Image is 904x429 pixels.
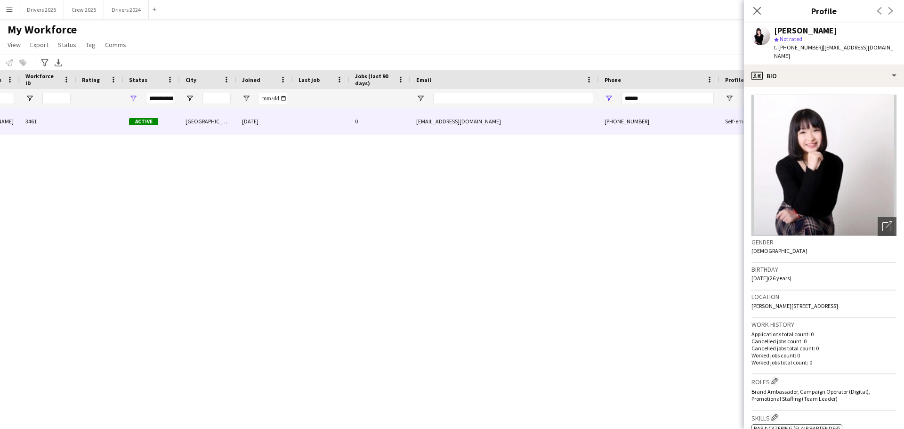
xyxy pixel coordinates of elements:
span: Workforce ID [25,73,59,87]
button: Crew 2025 [64,0,104,19]
h3: Gender [751,238,896,246]
h3: Profile [744,5,904,17]
div: Bio [744,65,904,87]
input: Phone Filter Input [621,93,714,104]
button: Open Filter Menu [129,94,137,103]
a: View [4,39,24,51]
span: Phone [605,76,621,83]
span: Jobs (last 90 days) [355,73,394,87]
div: [PHONE_NUMBER] [599,108,719,134]
input: Workforce ID Filter Input [42,93,71,104]
button: Drivers 2025 [19,0,64,19]
div: 3461 [20,108,76,134]
img: Crew avatar or photo [751,95,896,236]
button: Open Filter Menu [725,94,734,103]
h3: Roles [751,376,896,386]
a: Tag [82,39,99,51]
span: t. [PHONE_NUMBER] [774,44,823,51]
span: City [186,76,196,83]
p: Worked jobs count: 0 [751,352,896,359]
span: Profile [725,76,744,83]
span: Rating [82,76,100,83]
app-action-btn: Advanced filters [39,57,50,68]
span: Joined [242,76,260,83]
h3: Location [751,292,896,301]
span: Export [30,40,48,49]
span: My Workforce [8,23,77,37]
h3: Work history [751,320,896,329]
span: Email [416,76,431,83]
button: Open Filter Menu [416,94,425,103]
span: [DATE] (26 years) [751,275,791,282]
button: Open Filter Menu [186,94,194,103]
div: Open photos pop-in [878,217,896,236]
div: [DATE] [236,108,293,134]
div: Self-employed Crew [719,108,780,134]
input: Email Filter Input [433,93,593,104]
h3: Birthday [751,265,896,274]
span: Last job [299,76,320,83]
span: Not rated [780,35,802,42]
input: City Filter Input [202,93,231,104]
span: [DEMOGRAPHIC_DATA] [751,247,807,254]
a: Export [26,39,52,51]
input: Joined Filter Input [259,93,287,104]
div: [PERSON_NAME] [774,26,837,35]
button: Drivers 2024 [104,0,149,19]
span: Active [129,118,158,125]
p: Cancelled jobs total count: 0 [751,345,896,352]
h3: Skills [751,413,896,422]
app-action-btn: Export XLSX [53,57,64,68]
div: [GEOGRAPHIC_DATA] [180,108,236,134]
div: [EMAIL_ADDRESS][DOMAIN_NAME] [411,108,599,134]
a: Status [54,39,80,51]
span: | [EMAIL_ADDRESS][DOMAIN_NAME] [774,44,893,59]
span: Status [129,76,147,83]
p: Worked jobs total count: 0 [751,359,896,366]
button: Open Filter Menu [25,94,34,103]
span: Status [58,40,76,49]
span: View [8,40,21,49]
p: Cancelled jobs count: 0 [751,338,896,345]
button: Open Filter Menu [242,94,250,103]
span: [PERSON_NAME][STREET_ADDRESS] [751,302,838,309]
span: Brand Ambassador, Campaign Operator (Digital), Promotional Staffing (Team Leader) [751,388,870,402]
a: Comms [101,39,130,51]
button: Open Filter Menu [605,94,613,103]
p: Applications total count: 0 [751,331,896,338]
span: Tag [86,40,96,49]
span: Comms [105,40,126,49]
div: 0 [349,108,411,134]
input: Profile Filter Input [742,93,774,104]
